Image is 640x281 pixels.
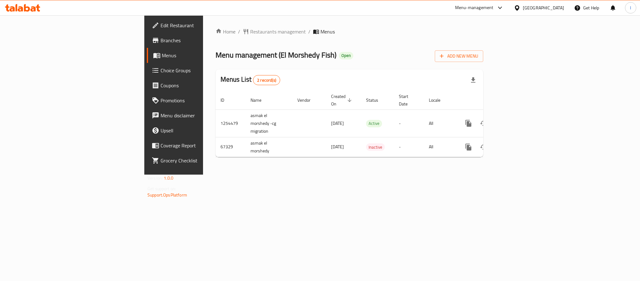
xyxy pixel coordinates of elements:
span: Active [366,120,382,127]
button: Add New Menu [435,50,483,62]
span: Name [251,96,270,104]
div: Export file [466,73,481,88]
a: Coupons [147,78,251,93]
a: Promotions [147,93,251,108]
span: Grocery Checklist [161,157,246,164]
div: [GEOGRAPHIC_DATA] [523,4,564,11]
button: Change Status [476,140,491,155]
div: Open [339,52,353,59]
span: Coverage Report [161,142,246,149]
a: Grocery Checklist [147,153,251,168]
span: Menus [320,28,335,35]
div: Total records count [253,75,280,85]
span: Status [366,96,386,104]
button: more [461,116,476,131]
h2: Menus List [221,75,280,85]
div: Menu-management [455,4,494,12]
table: enhanced table [216,91,526,157]
span: Add New Menu [440,52,478,60]
a: Edit Restaurant [147,18,251,33]
td: All [424,137,456,157]
span: Choice Groups [161,67,246,74]
span: Coupons [161,82,246,89]
span: Open [339,53,353,58]
span: Edit Restaurant [161,22,246,29]
span: ID [221,96,232,104]
td: asmak el morshedy -cg migration [246,110,292,137]
td: - [394,110,424,137]
a: Menus [147,48,251,63]
a: Restaurants management [243,28,306,35]
span: [DATE] [331,119,344,127]
a: Upsell [147,123,251,138]
span: [DATE] [331,143,344,151]
span: Restaurants management [250,28,306,35]
th: Actions [456,91,526,110]
span: Menu disclaimer [161,112,246,119]
span: 2 record(s) [253,77,280,83]
span: Get support on: [147,185,176,193]
td: - [394,137,424,157]
span: Menu management ( El Morshedy Fish ) [216,48,336,62]
a: Branches [147,33,251,48]
span: Start Date [399,93,416,108]
li: / [308,28,310,35]
span: Vendor [297,96,319,104]
td: asmak el morshedy [246,137,292,157]
span: Branches [161,37,246,44]
a: Coverage Report [147,138,251,153]
span: 1.0.0 [164,174,173,182]
button: more [461,140,476,155]
a: Choice Groups [147,63,251,78]
span: Created On [331,93,354,108]
span: Version: [147,174,163,182]
nav: breadcrumb [216,28,483,35]
span: Menus [162,52,246,59]
a: Menu disclaimer [147,108,251,123]
span: I [630,4,631,11]
span: Inactive [366,144,385,151]
span: Upsell [161,127,246,134]
span: Locale [429,96,449,104]
span: Promotions [161,97,246,104]
button: Change Status [476,116,491,131]
td: All [424,110,456,137]
a: Support.OpsPlatform [147,191,187,199]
